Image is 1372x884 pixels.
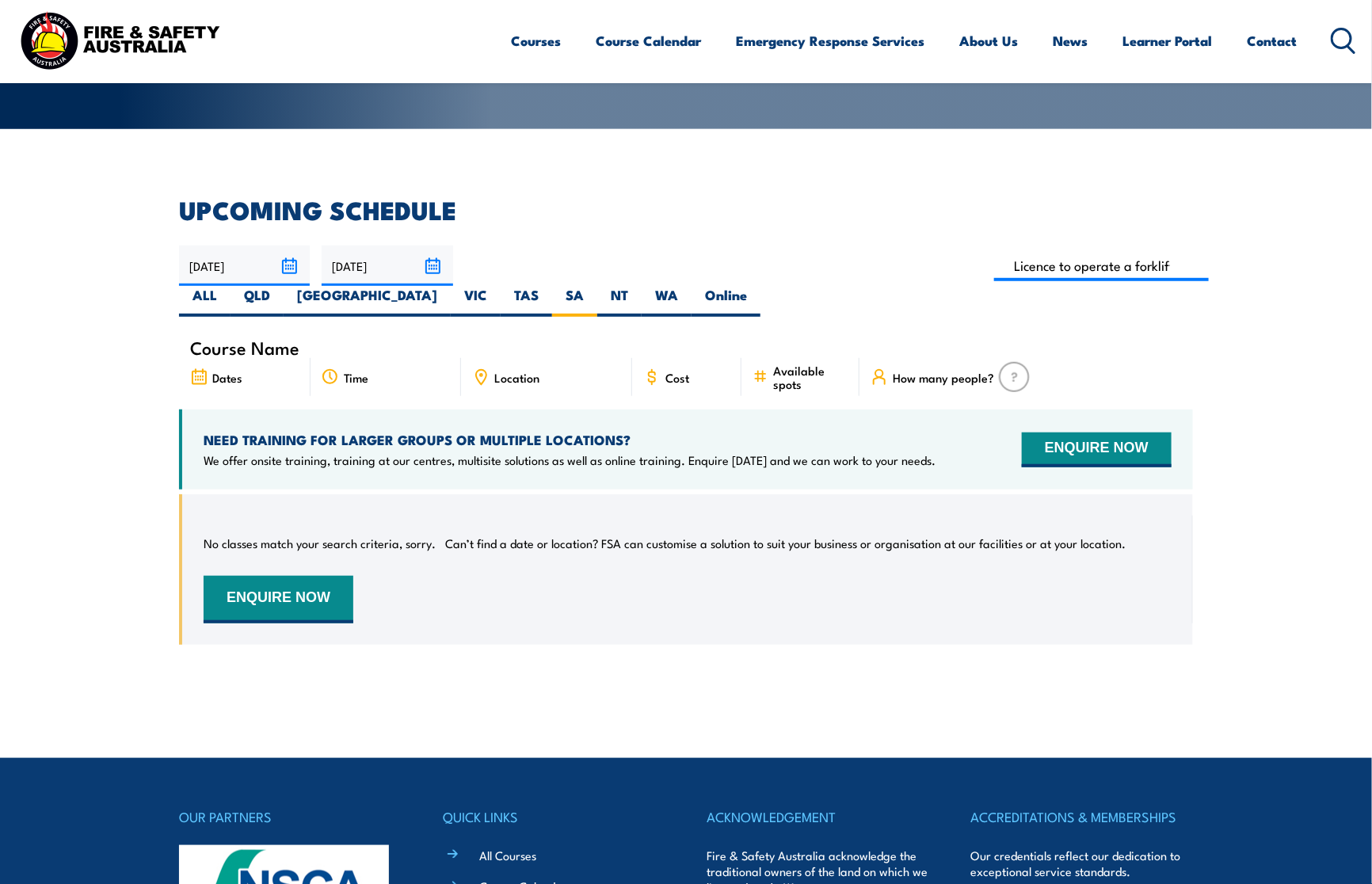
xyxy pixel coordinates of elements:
[445,535,1126,551] p: Can’t find a date or location? FSA can customise a solution to suit your business or organisation...
[552,286,597,317] label: SA
[512,20,562,62] a: Courses
[204,535,436,551] p: No classes match your search criteria, sorry.
[665,371,689,384] span: Cost
[707,806,929,828] h4: ACKNOWLEDGEMENT
[284,286,451,317] label: [GEOGRAPHIC_DATA]
[190,341,299,354] span: Course Name
[971,848,1193,879] p: Our credentials reflect our dedication to exceptional service standards.
[179,806,401,828] h4: OUR PARTNERS
[204,431,936,448] h4: NEED TRAINING FOR LARGER GROUPS OR MULTIPLE LOCATIONS?
[344,371,368,384] span: Time
[960,20,1019,62] a: About Us
[322,246,452,286] input: To date
[893,371,994,384] span: How many people?
[212,371,242,384] span: Dates
[1248,20,1298,62] a: Contact
[597,286,642,317] label: NT
[479,847,536,863] a: All Courses
[692,286,760,317] label: Online
[1054,20,1088,62] a: News
[642,286,692,317] label: WA
[179,198,1193,220] h2: UPCOMING SCHEDULE
[231,286,284,317] label: QLD
[737,20,925,62] a: Emergency Response Services
[994,250,1209,281] input: Search Course
[179,286,231,317] label: ALL
[1022,432,1172,467] button: ENQUIRE NOW
[1123,20,1213,62] a: Learner Portal
[501,286,552,317] label: TAS
[494,371,539,384] span: Location
[773,364,848,391] span: Available spots
[596,20,702,62] a: Course Calendar
[443,806,665,828] h4: QUICK LINKS
[204,452,936,468] p: We offer onsite training, training at our centres, multisite solutions as well as online training...
[204,576,353,623] button: ENQUIRE NOW
[451,286,501,317] label: VIC
[971,806,1193,828] h4: ACCREDITATIONS & MEMBERSHIPS
[179,246,310,286] input: From date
